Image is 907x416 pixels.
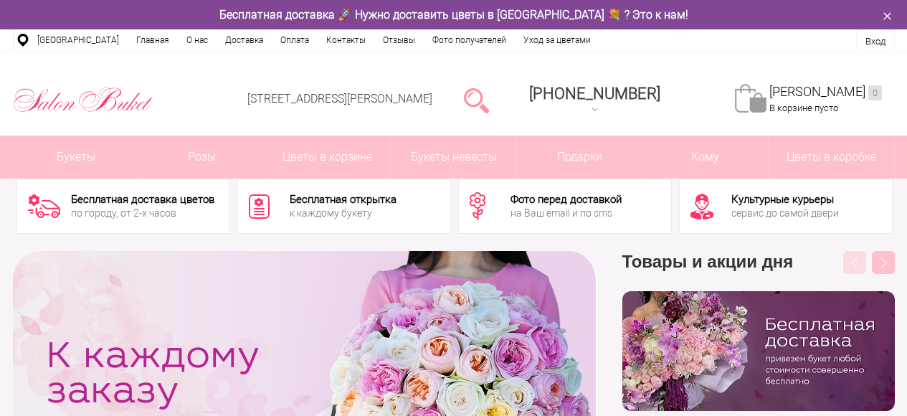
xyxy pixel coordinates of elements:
[247,92,432,105] a: [STREET_ADDRESS][PERSON_NAME]
[868,85,882,100] ins: 0
[529,85,660,103] span: [PHONE_NUMBER]
[139,136,265,179] a: Розы
[29,29,128,51] a: [GEOGRAPHIC_DATA]
[2,7,906,22] div: Бесплатная доставка 🚀 Нужно доставить цветы в [GEOGRAPHIC_DATA] 💐 ? Это к нам!
[872,251,895,274] button: Next
[731,194,839,205] div: Культурные курьеры
[515,29,599,51] a: Уход за цветами
[769,136,894,179] a: Цветы в коробке
[391,136,516,179] a: Букеты невесты
[318,29,374,51] a: Контакты
[13,84,153,115] img: Цветы Нижний Новгород
[424,29,515,51] a: Фото получателей
[14,136,139,179] a: Букеты
[622,251,895,291] h3: Товары и акции дня
[511,194,622,205] div: Фото перед доставкой
[511,208,622,218] div: на Ваш email и по sms
[290,194,396,205] div: Бесплатная открытка
[517,136,642,179] a: Подарки
[217,29,272,51] a: Доставка
[521,80,669,120] a: [PHONE_NUMBER]
[272,29,318,51] a: Оплата
[290,208,396,218] div: к каждому букету
[71,208,214,218] div: по городу, от 2-х часов
[622,291,895,411] img: hpaj04joss48rwypv6hbykmvk1dj7zyr.png.webp
[865,36,885,47] a: Вход
[769,84,882,100] a: [PERSON_NAME]
[769,103,838,113] span: В корзине пусто
[178,29,217,51] a: О нас
[374,29,424,51] a: Отзывы
[731,208,839,218] div: сервис до самой двери
[128,29,178,51] a: Главная
[71,194,214,205] div: Бесплатная доставка цветов
[642,136,768,179] span: Кому
[265,136,391,179] a: Цветы в корзине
